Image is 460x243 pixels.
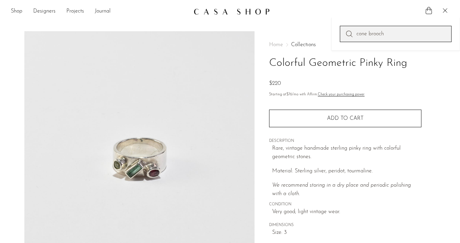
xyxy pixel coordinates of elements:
input: Perform a search [340,26,452,42]
p: Rare, vintage handmade sterling pinky ring with colorful geometric stones. [272,144,421,162]
i: We recommend storing in a dry place and periodic polishing with a cloth. [272,183,411,197]
span: Size: 3 [272,228,421,237]
span: Very good; light vintage wear. [272,208,421,217]
span: Add to cart [327,116,364,121]
ul: NEW HEADER MENU [11,6,188,17]
span: Home [269,42,283,48]
span: DESCRIPTION [269,138,421,144]
a: Check your purchasing power - Learn more about Affirm Financing (opens in modal) [318,93,365,96]
span: $220 [269,81,281,86]
p: Material: Sterling silver, peridot, tourmaline. [272,167,421,176]
nav: Breadcrumbs [269,42,421,48]
span: DIMENSIONS [269,222,421,228]
a: Designers [33,7,56,16]
a: Projects [66,7,84,16]
nav: Desktop navigation [11,6,188,17]
a: Shop [11,7,22,16]
a: Collections [291,42,316,48]
span: $76 [286,93,292,96]
button: Add to cart [269,110,421,127]
span: CONDITION [269,202,421,208]
h1: Colorful Geometric Pinky Ring [269,55,421,72]
p: Starting at /mo with Affirm. [269,92,421,98]
a: Journal [95,7,111,16]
